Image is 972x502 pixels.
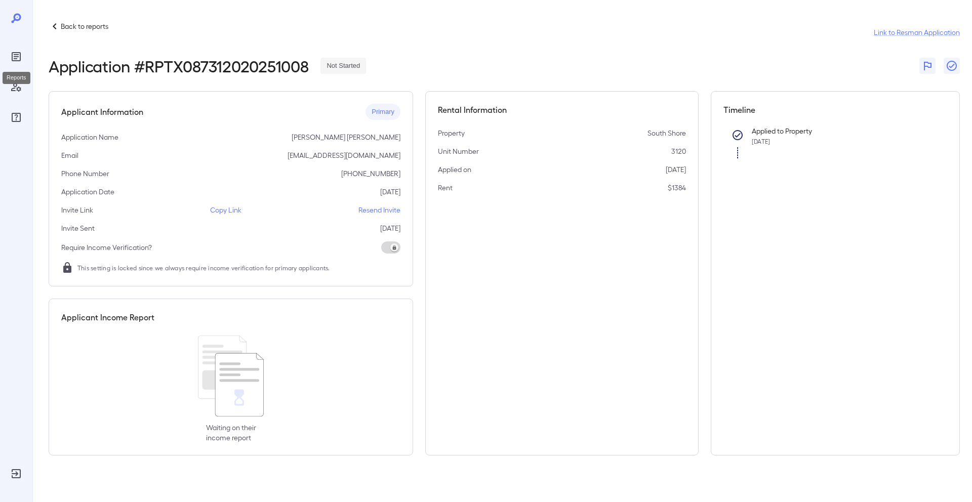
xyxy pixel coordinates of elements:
[919,58,936,74] button: Flag Report
[668,183,686,193] p: $1384
[61,21,108,31] p: Back to reports
[752,126,931,136] p: Applied to Property
[8,79,24,95] div: Manage Users
[61,223,95,233] p: Invite Sent
[666,164,686,175] p: [DATE]
[366,107,400,117] span: Primary
[288,150,400,160] p: [EMAIL_ADDRESS][DOMAIN_NAME]
[210,205,241,215] p: Copy Link
[438,164,471,175] p: Applied on
[438,128,465,138] p: Property
[341,169,400,179] p: [PHONE_NUMBER]
[671,146,686,156] p: 3120
[292,132,400,142] p: [PERSON_NAME] [PERSON_NAME]
[438,104,686,116] h5: Rental Information
[358,205,400,215] p: Resend Invite
[380,223,400,233] p: [DATE]
[380,187,400,197] p: [DATE]
[206,423,256,443] p: Waiting on their income report
[438,146,479,156] p: Unit Number
[61,187,114,197] p: Application Date
[438,183,453,193] p: Rent
[944,58,960,74] button: Close Report
[723,104,947,116] h5: Timeline
[752,138,770,145] span: [DATE]
[647,128,686,138] p: South Shore
[61,132,118,142] p: Application Name
[49,57,308,75] h2: Application # RPTX087312020251008
[874,27,960,37] a: Link to Resman Application
[8,49,24,65] div: Reports
[8,109,24,126] div: FAQ
[3,72,30,84] div: Reports
[61,311,154,323] h5: Applicant Income Report
[320,61,366,71] span: Not Started
[61,242,152,253] p: Require Income Verification?
[61,205,93,215] p: Invite Link
[8,466,24,482] div: Log Out
[77,263,330,273] span: This setting is locked since we always require income verification for primary applicants.
[61,106,143,118] h5: Applicant Information
[61,169,109,179] p: Phone Number
[61,150,78,160] p: Email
